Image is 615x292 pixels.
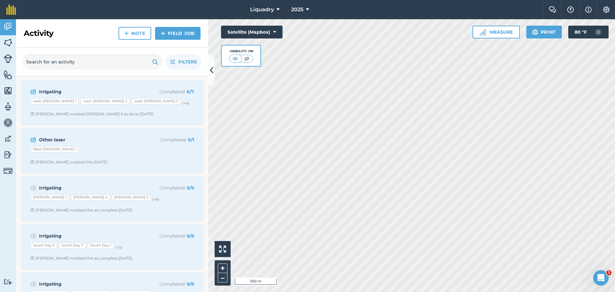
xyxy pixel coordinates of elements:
[30,112,153,117] div: [PERSON_NAME] marked [PERSON_NAME] 6 as done [DATE]
[30,232,36,240] img: svg+xml;base64,PD94bWwgdmVyc2lvbj0iMS4wIiBlbmNvZGluZz0idXRmLTgiPz4KPCEtLSBHZW5lcmF0b3I6IEFkb2JlIE...
[592,26,605,38] img: svg+xml;base64,PD94bWwgdmVyc2lvbj0iMS4wIiBlbmNvZGluZz0idXRmLTgiPz4KPCEtLSBHZW5lcmF0b3I6IEFkb2JlIE...
[143,184,194,191] p: Completed :
[593,270,609,286] iframe: Intercom live chat
[549,6,556,13] img: Two speech bubbles overlapping with the left bubble in the forefront
[188,137,194,143] strong: 0 / 1
[152,58,158,66] img: svg+xml;base64,PHN2ZyB4bWxucz0iaHR0cDovL3d3dy53My5vcmcvMjAwMC9zdmciIHdpZHRoPSIxOSIgaGVpZ2h0PSIyNC...
[24,28,53,38] h2: Activity
[480,29,486,35] img: Ruler icon
[39,232,141,239] strong: Irrigating
[87,242,114,249] div: South Day 1
[119,27,151,40] a: Note
[143,232,194,239] p: Completed :
[30,208,132,213] div: [PERSON_NAME] marked this as complete [DATE]
[218,273,227,282] button: –
[221,26,283,38] button: Satellite (Mapbox)
[4,118,12,128] img: svg+xml;base64,PD94bWwgdmVyc2lvbj0iMS4wIiBlbmNvZGluZz0idXRmLTgiPz4KPCEtLSBHZW5lcmF0b3I6IEFkb2JlIE...
[143,136,194,143] p: Completed :
[80,98,130,104] div: west [PERSON_NAME] 2
[6,4,16,15] img: fieldmargin Logo
[219,246,226,253] img: Four arrows, one pointing top left, one top right, one bottom right and the last bottom left
[4,279,12,285] img: svg+xml;base64,PD94bWwgdmVyc2lvbj0iMS4wIiBlbmNvZGluZz0idXRmLTgiPz4KPCEtLSBHZW5lcmF0b3I6IEFkb2JlIE...
[4,166,12,175] img: svg+xml;base64,PD94bWwgdmVyc2lvbj0iMS4wIiBlbmNvZGluZz0idXRmLTgiPz4KPCEtLSBHZW5lcmF0b3I6IEFkb2JlIE...
[218,263,227,273] button: +
[143,280,194,288] p: Completed :
[575,26,587,38] span: 80 ° F
[4,38,12,47] img: svg+xml;base64,PHN2ZyB4bWxucz0iaHR0cDovL3d3dy53My5vcmcvMjAwMC9zdmciIHdpZHRoPSI1NiIgaGVpZ2h0PSI2MC...
[4,150,12,160] img: svg+xml;base64,PD94bWwgdmVyc2lvbj0iMS4wIiBlbmNvZGluZz0idXRmLTgiPz4KPCEtLSBHZW5lcmF0b3I6IEFkb2JlIE...
[4,70,12,79] img: svg+xml;base64,PHN2ZyB4bWxucz0iaHR0cDovL3d3dy53My5vcmcvMjAwMC9zdmciIHdpZHRoPSI1NiIgaGVpZ2h0PSI2MC...
[143,88,194,95] p: Completed :
[30,88,36,96] img: svg+xml;base64,PD94bWwgdmVyc2lvbj0iMS4wIiBlbmNvZGluZz0idXRmLTgiPz4KPCEtLSBHZW5lcmF0b3I6IEFkb2JlIE...
[4,54,12,63] img: svg+xml;base64,PD94bWwgdmVyc2lvbj0iMS4wIiBlbmNvZGluZz0idXRmLTgiPz4KPCEtLSBHZW5lcmF0b3I6IEFkb2JlIE...
[250,6,274,13] span: Liquadry
[568,26,609,38] button: 80 °F
[4,22,12,31] img: svg+xml;base64,PD94bWwgdmVyc2lvbj0iMS4wIiBlbmNvZGluZz0idXRmLTgiPz4KPCEtLSBHZW5lcmF0b3I6IEFkb2JlIE...
[124,29,129,37] img: svg+xml;base64,PHN2ZyB4bWxucz0iaHR0cDovL3d3dy53My5vcmcvMjAwMC9zdmciIHdpZHRoPSIxNCIgaGVpZ2h0PSIyNC...
[30,98,79,104] div: west [PERSON_NAME] 1
[39,88,141,95] strong: Irrigating
[4,134,12,144] img: svg+xml;base64,PD94bWwgdmVyc2lvbj0iMS4wIiBlbmNvZGluZz0idXRmLTgiPz4KPCEtLSBHZW5lcmF0b3I6IEFkb2JlIE...
[606,270,611,275] span: 3
[25,84,199,121] a: IrrigatingCompleted: 6/7west [PERSON_NAME] 1west [PERSON_NAME] 2west [PERSON_NAME] 3(+4)Clock wit...
[187,89,194,95] strong: 6 / 7
[39,136,141,143] strong: Other laser
[30,194,69,201] div: [PERSON_NAME] 1
[30,280,36,288] img: svg+xml;base64,PD94bWwgdmVyc2lvbj0iMS4wIiBlbmNvZGluZz0idXRmLTgiPz4KPCEtLSBHZW5lcmF0b3I6IEFkb2JlIE...
[111,194,151,201] div: [PERSON_NAME] 3
[30,184,36,192] img: svg+xml;base64,PD94bWwgdmVyc2lvbj0iMS4wIiBlbmNvZGluZz0idXRmLTgiPz4KPCEtLSBHZW5lcmF0b3I6IEFkb2JlIE...
[187,281,194,287] strong: 8 / 8
[25,132,199,169] a: Other laserCompleted: 0/1West [PERSON_NAME] 1Clock with arrow pointing clockwise[PERSON_NAME] cre...
[4,102,12,112] img: svg+xml;base64,PD94bWwgdmVyc2lvbj0iMS4wIiBlbmNvZGluZz0idXRmLTgiPz4KPCEtLSBHZW5lcmF0b3I6IEFkb2JlIE...
[25,180,199,217] a: IrrigatingCompleted: 9/9[PERSON_NAME] 1[PERSON_NAME] 2[PERSON_NAME] 3(+6)Clock with arrow pointin...
[131,98,181,104] div: west [PERSON_NAME] 3
[161,29,165,37] img: svg+xml;base64,PHN2ZyB4bWxucz0iaHR0cDovL3d3dy53My5vcmcvMjAwMC9zdmciIHdpZHRoPSIxNCIgaGVpZ2h0PSIyNC...
[30,160,34,164] img: Clock with arrow pointing clockwise
[30,160,107,165] div: [PERSON_NAME] created this [DATE]
[30,256,132,261] div: [PERSON_NAME] marked this as complete [DATE]
[4,86,12,96] img: svg+xml;base64,PHN2ZyB4bWxucz0iaHR0cDovL3d3dy53My5vcmcvMjAwMC9zdmciIHdpZHRoPSI1NiIgaGVpZ2h0PSI2MC...
[115,245,122,250] small: (+ 5 )
[187,185,194,191] strong: 9 / 9
[585,6,592,13] img: svg+xml;base64,PHN2ZyB4bWxucz0iaHR0cDovL3d3dy53My5vcmcvMjAwMC9zdmciIHdpZHRoPSIxNyIgaGVpZ2h0PSIxNy...
[30,112,34,116] img: Clock with arrow pointing clockwise
[30,208,34,212] img: Clock with arrow pointing clockwise
[39,184,141,191] strong: Irrigating
[155,27,201,40] a: Field Job
[603,6,610,13] img: A cog icon
[165,54,202,70] button: Filters
[182,101,189,105] small: (+ 4 )
[526,26,562,38] button: Print
[30,136,36,144] img: svg+xml;base64,PD94bWwgdmVyc2lvbj0iMS4wIiBlbmNvZGluZz0idXRmLTgiPz4KPCEtLSBHZW5lcmF0b3I6IEFkb2JlIE...
[22,54,162,70] input: Search for an activity
[59,242,86,249] div: South Day 7
[39,280,141,288] strong: Irrigating
[70,194,110,201] div: [PERSON_NAME] 2
[243,55,251,62] img: svg+xml;base64,PHN2ZyB4bWxucz0iaHR0cDovL3d3dy53My5vcmcvMjAwMC9zdmciIHdpZHRoPSI1MCIgaGVpZ2h0PSI0MC...
[30,146,79,153] div: West [PERSON_NAME] 1
[229,49,253,54] div: Visibility: On
[567,6,574,13] img: A question mark icon
[532,28,538,36] img: svg+xml;base64,PHN2ZyB4bWxucz0iaHR0cDovL3d3dy53My5vcmcvMjAwMC9zdmciIHdpZHRoPSIxOSIgaGVpZ2h0PSIyNC...
[187,233,194,239] strong: 8 / 8
[178,58,197,65] span: Filters
[25,228,199,265] a: IrrigatingCompleted: 8/8South Day 3South Day 7South Day 1(+5)Clock with arrow pointing clockwise[...
[472,26,520,38] button: Measure
[152,197,160,202] small: (+ 6 )
[30,242,57,249] div: South Day 3
[231,55,239,62] img: svg+xml;base64,PHN2ZyB4bWxucz0iaHR0cDovL3d3dy53My5vcmcvMjAwMC9zdmciIHdpZHRoPSI1MCIgaGVpZ2h0PSI0MC...
[30,256,34,260] img: Clock with arrow pointing clockwise
[291,6,303,13] span: 2025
